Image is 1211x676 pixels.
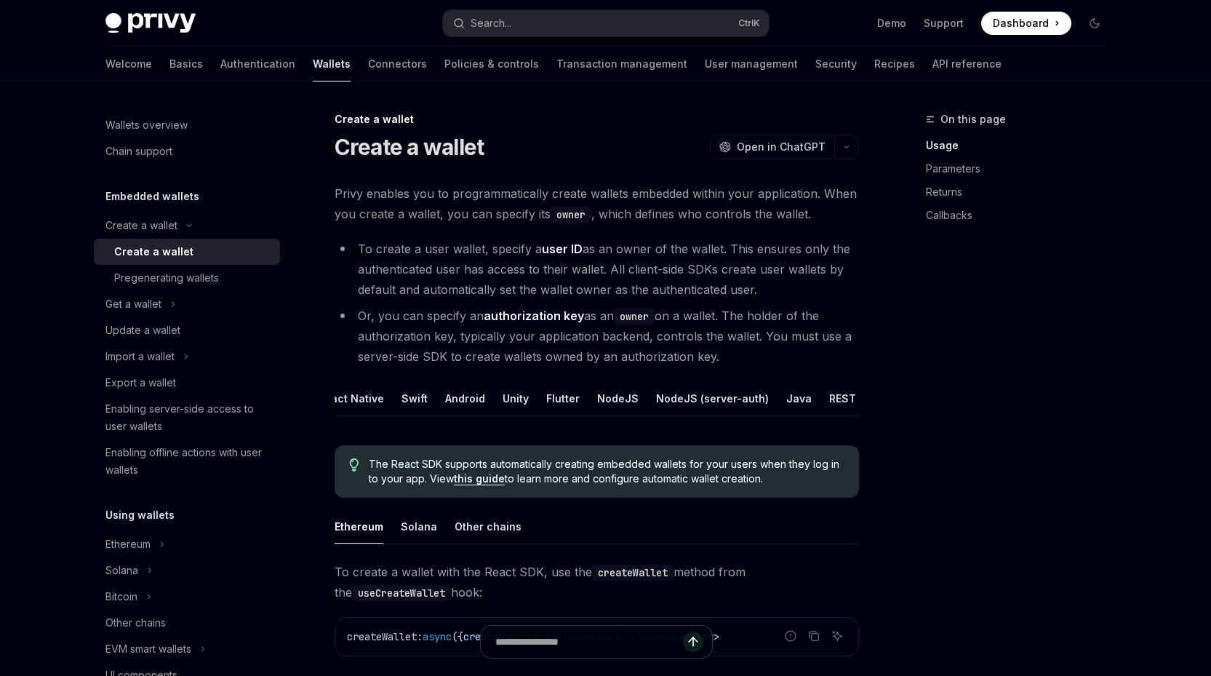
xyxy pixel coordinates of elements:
[710,135,834,159] button: Open in ChatGPT
[454,472,505,485] a: this guide
[94,557,280,584] button: Solana
[592,565,674,581] code: createWallet
[335,112,859,127] div: Create a wallet
[656,381,769,415] button: NodeJS (server-auth)
[169,47,203,81] a: Basics
[94,584,280,610] button: Bitcoin
[105,506,175,524] h5: Using wallets
[335,239,859,300] li: To create a user wallet, specify a as an owner of the wallet. This ensures only the authenticated...
[597,381,639,415] button: NodeJS
[105,143,172,160] div: Chain support
[368,47,427,81] a: Connectors
[94,440,280,483] a: Enabling offline actions with user wallets
[815,47,857,81] a: Security
[940,111,1006,128] span: On this page
[542,242,583,256] strong: user ID
[105,116,188,134] div: Wallets overview
[105,374,176,391] div: Export a wallet
[335,134,484,160] h1: Create a wallet
[94,636,280,662] button: EVM smart wallets
[105,295,161,313] div: Get a wallet
[484,309,584,323] strong: authorization key
[926,134,1118,157] a: Usage
[335,562,859,603] span: To create a wallet with the React SDK, use the method from the hook:
[926,180,1118,204] a: Returns
[1083,12,1106,35] button: Toggle dark mode
[556,47,687,81] a: Transaction management
[94,239,280,265] a: Create a wallet
[105,348,175,365] div: Import a wallet
[874,47,915,81] a: Recipes
[932,47,1002,81] a: API reference
[105,188,199,205] h5: Embedded wallets
[737,140,826,154] span: Open in ChatGPT
[993,16,1049,31] span: Dashboard
[786,381,812,415] button: Java
[94,212,280,239] button: Create a wallet
[94,317,280,343] a: Update a wallet
[349,458,359,472] svg: Tip
[401,381,428,415] button: Swift
[471,15,511,32] div: Search...
[335,306,859,367] li: Or, you can specify an as an on a wallet. The holder of the authorization key, typically your app...
[105,536,151,553] div: Ethereum
[614,309,655,325] code: owner
[443,10,769,36] button: Search...CtrlK
[105,444,271,479] div: Enabling offline actions with user wallets
[926,157,1118,180] a: Parameters
[105,400,271,435] div: Enabling server-side access to user wallets
[220,47,295,81] a: Authentication
[318,381,384,415] button: React Native
[738,17,760,29] span: Ctrl K
[924,16,964,31] a: Support
[829,381,875,415] button: REST API
[335,509,383,544] button: Ethereum
[313,47,351,81] a: Wallets
[105,322,180,339] div: Update a wallet
[444,47,539,81] a: Policies & controls
[114,243,193,261] div: Create a wallet
[94,370,280,396] a: Export a wallet
[551,207,591,223] code: owner
[335,183,859,224] span: Privy enables you to programmatically create wallets embedded within your application. When you c...
[94,138,280,164] a: Chain support
[94,396,280,440] a: Enabling server-side access to user wallets
[546,381,580,415] button: Flutter
[94,265,280,291] a: Pregenerating wallets
[105,614,166,632] div: Other chains
[94,291,280,317] button: Get a wallet
[94,112,280,138] a: Wallets overview
[352,585,451,601] code: useCreateWallet
[877,16,906,31] a: Demo
[445,381,485,415] button: Android
[105,562,138,579] div: Solana
[981,12,1071,35] a: Dashboard
[503,381,529,415] button: Unity
[105,47,152,81] a: Welcome
[705,47,798,81] a: User management
[114,269,219,287] div: Pregenerating wallets
[105,13,196,33] img: dark logo
[495,626,683,658] input: Ask a question...
[683,632,703,652] button: Send message
[105,640,191,658] div: EVM smart wallets
[94,343,280,370] button: Import a wallet
[94,610,280,636] a: Other chains
[105,217,177,234] div: Create a wallet
[926,204,1118,227] a: Callbacks
[105,588,137,605] div: Bitcoin
[401,509,437,544] button: Solana
[455,509,521,544] button: Other chains
[94,531,280,557] button: Ethereum
[369,457,844,486] span: The React SDK supports automatically creating embedded wallets for your users when they log in to...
